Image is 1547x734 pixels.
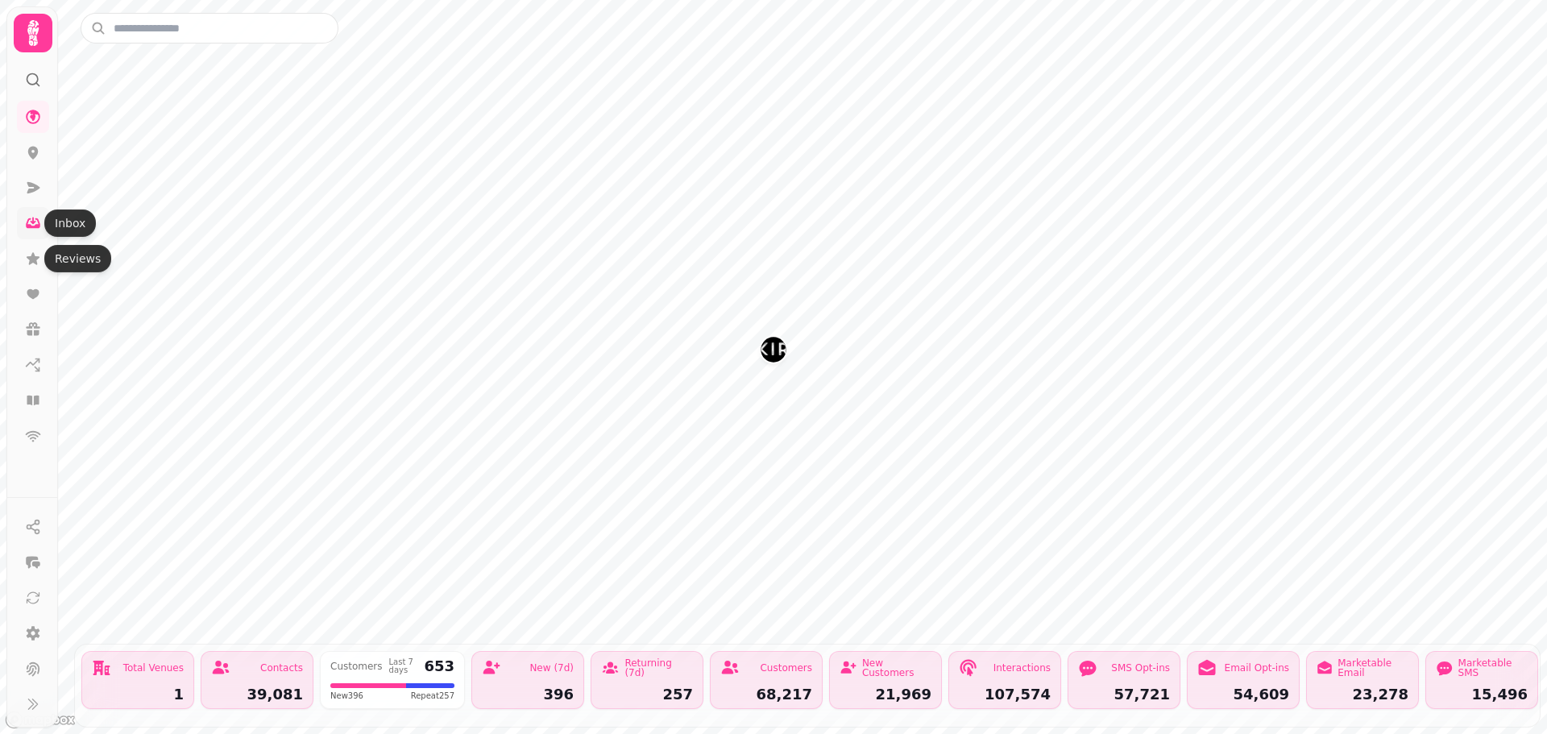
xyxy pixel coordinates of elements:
div: Marketable Email [1338,658,1408,678]
div: Interactions [993,663,1051,673]
div: 23,278 [1317,687,1408,702]
span: New 396 [330,690,363,702]
div: Customers [330,661,383,671]
div: Last 7 days [389,658,418,674]
div: Customers [760,663,812,673]
span: Repeat 257 [411,690,454,702]
div: New Customers [862,658,931,678]
div: 39,081 [211,687,303,702]
div: New (7d) [529,663,574,673]
div: Total Venues [123,663,184,673]
div: Marketable SMS [1458,658,1528,678]
div: 107,574 [959,687,1051,702]
div: Email Opt-ins [1225,663,1289,673]
div: 396 [482,687,574,702]
div: 21,969 [840,687,931,702]
div: 15,496 [1436,687,1528,702]
div: Inbox [44,209,96,237]
div: Returning (7d) [624,658,693,678]
a: Mapbox logo [5,711,76,729]
div: Reviews [44,245,111,272]
div: 1 [92,687,184,702]
div: Contacts [260,663,303,673]
div: 257 [601,687,693,702]
button: Whitekirk Hill [761,337,786,363]
div: 68,217 [720,687,812,702]
div: Map marker [761,337,786,367]
div: 54,609 [1197,687,1289,702]
div: 653 [424,659,454,674]
div: SMS Opt-ins [1111,663,1170,673]
div: 57,721 [1078,687,1170,702]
